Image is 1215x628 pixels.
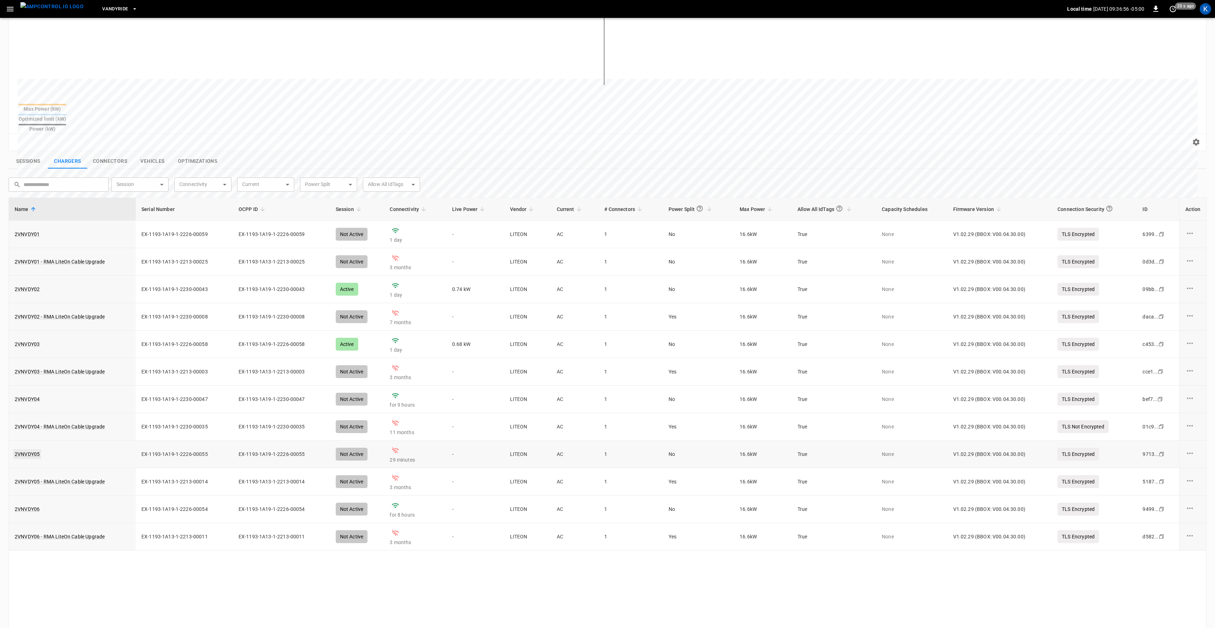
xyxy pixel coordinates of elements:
td: True [792,496,876,523]
span: Name [15,205,38,213]
div: charge point options [1185,449,1200,459]
p: None [882,313,941,320]
p: TLS Encrypted [1057,475,1099,488]
div: charge point options [1185,476,1200,487]
td: EX-1193-1A19-1-2226-00055 [136,441,233,468]
td: V1.02.29 (BBOX: V00.04.30.00) [947,358,1052,386]
button: show latest connectors [87,154,133,169]
td: True [792,386,876,413]
p: TLS Encrypted [1057,310,1099,323]
div: charge point options [1185,339,1200,350]
td: 1 [599,331,663,358]
td: LITEON [504,358,551,386]
td: 1 [599,303,663,331]
td: 0.68 kW [446,331,504,358]
a: 2VNVDY03 - RMA LiteOn Cable Upgrade [15,368,105,375]
td: True [792,441,876,468]
div: cce1 ... [1142,368,1157,375]
td: 16.6 kW [734,413,792,441]
p: 7 months [390,319,441,326]
td: AC [551,523,599,551]
p: None [882,451,941,458]
span: Max Power [740,205,774,213]
button: show latest sessions [9,154,48,169]
td: EX-1193-1A13-1-2213-00003 [233,358,330,386]
td: AC [551,441,599,468]
p: 1 day [390,346,441,353]
p: TLS Not Encrypted [1057,420,1109,433]
td: 1 [599,441,663,468]
div: charge point options [1185,366,1200,377]
span: Firmware Version [953,205,1003,213]
div: Not Active [336,475,368,488]
th: Serial Number [136,198,233,221]
td: True [792,303,876,331]
div: Not Active [336,420,368,433]
td: LITEON [504,303,551,331]
div: Not Active [336,448,368,461]
td: 1 [599,413,663,441]
div: 01c9 ... [1142,423,1158,430]
div: charge point options [1185,284,1200,295]
td: AC [551,468,599,496]
td: V1.02.29 (BBOX: V00.04.30.00) [947,496,1052,523]
td: No [663,496,734,523]
td: EX-1193-1A19-1-2230-00008 [233,303,330,331]
td: LITEON [504,441,551,468]
div: Not Active [336,365,368,378]
td: EX-1193-1A13-1-2213-00003 [136,358,233,386]
td: LITEON [504,386,551,413]
p: TLS Encrypted [1057,338,1099,351]
td: True [792,358,876,386]
td: LITEON [504,331,551,358]
span: OCPP ID [239,205,267,213]
td: EX-1193-1A19-1-2226-00055 [233,441,330,468]
td: EX-1193-1A19-1-2226-00058 [136,331,233,358]
td: - [446,441,504,468]
td: True [792,331,876,358]
td: No [663,386,734,413]
span: Power Split [669,202,714,216]
p: TLS Encrypted [1057,365,1099,378]
span: VandyRide [102,5,128,13]
a: 2VNVDY04 - RMA LiteOn Cable Upgrade [15,423,105,430]
a: 2VNVDY05 - RMA LiteOn Cable Upgrade [15,478,105,485]
span: 20 s ago [1175,2,1196,10]
div: daca ... [1142,313,1158,320]
p: None [882,368,941,375]
td: True [792,413,876,441]
p: TLS Encrypted [1057,393,1099,406]
td: 1 [599,468,663,496]
p: TLS Encrypted [1057,530,1099,543]
div: copy [1158,478,1165,486]
p: for 8 hours [390,511,441,518]
div: d582 ... [1142,533,1159,540]
div: charge point options [1185,394,1200,405]
p: Local time [1067,5,1092,12]
p: 3 months [390,484,441,491]
div: 9713 ... [1142,451,1159,458]
p: 29 minutes [390,456,441,463]
p: None [882,478,941,485]
div: copy [1158,313,1165,321]
div: charge point options [1185,311,1200,322]
td: 16.6 kW [734,496,792,523]
a: 2VNVDY02 [15,286,40,293]
td: V1.02.29 (BBOX: V00.04.30.00) [947,523,1052,551]
a: 2VNVDY01 - RMA LiteOn Cable Upgrade [15,258,105,265]
td: EX-1193-1A13-1-2213-00011 [233,523,330,551]
th: Action [1179,198,1206,221]
td: V1.02.29 (BBOX: V00.04.30.00) [947,468,1052,496]
td: 16.6 kW [734,331,792,358]
div: Not Active [336,310,368,323]
div: copy [1158,423,1165,431]
p: for 9 hours [390,401,441,408]
td: V1.02.29 (BBOX: V00.04.30.00) [947,413,1052,441]
div: profile-icon [1200,3,1211,15]
td: 1 [599,386,663,413]
td: 16.6 kW [734,358,792,386]
p: 3 months [390,539,441,546]
td: 16.6 kW [734,386,792,413]
td: LITEON [504,468,551,496]
td: - [446,358,504,386]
